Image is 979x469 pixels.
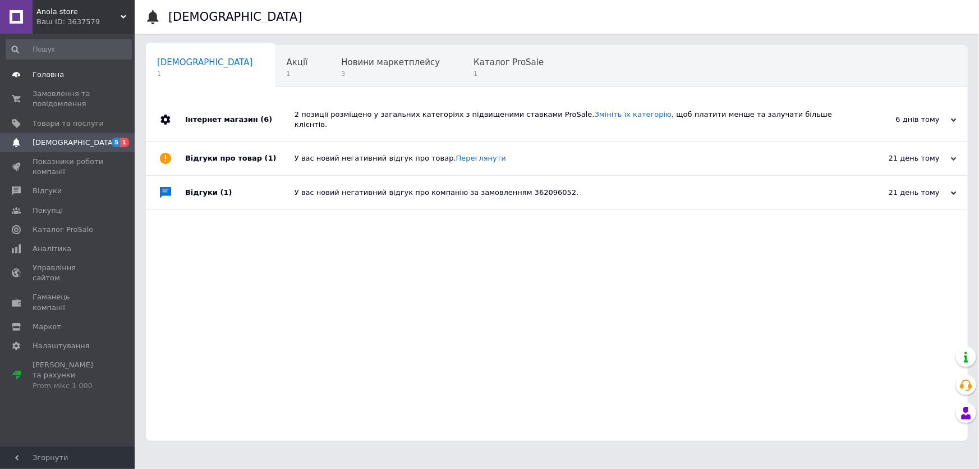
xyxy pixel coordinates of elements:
span: [DEMOGRAPHIC_DATA] [33,138,116,148]
span: 1 [120,138,129,147]
div: 6 днів тому [844,115,957,125]
a: Переглянути [456,154,506,162]
span: Маркет [33,322,61,332]
span: (1) [220,188,232,197]
span: (1) [265,154,277,162]
span: Аналітика [33,244,71,254]
span: Налаштування [33,341,90,351]
span: Показники роботи компанії [33,157,104,177]
div: Prom мікс 1 000 [33,381,104,391]
div: У вас новий негативний відгук про компанію за замовленням 362096052. [295,188,844,198]
div: Відгуки [185,176,295,210]
span: 1 [157,70,253,78]
h1: [DEMOGRAPHIC_DATA] [168,10,302,24]
div: Інтернет магазин [185,98,295,141]
span: 5 [112,138,121,147]
div: 21 день тому [844,153,957,163]
span: Акції [287,57,308,67]
span: 3 [341,70,440,78]
span: Покупці [33,206,63,216]
span: 1 [474,70,544,78]
span: [DEMOGRAPHIC_DATA] [157,57,253,67]
a: Змініть їх категорію [595,110,672,119]
div: 21 день тому [844,188,957,198]
div: Ваш ID: 3637579 [36,17,135,27]
span: Замовлення та повідомлення [33,89,104,109]
input: Пошук [6,39,132,60]
span: [PERSON_NAME] та рахунки [33,360,104,391]
span: Каталог ProSale [33,225,93,235]
span: (6) [260,115,272,124]
span: Товари та послуги [33,119,104,129]
span: Anola store [36,7,121,17]
span: Управління сайтом [33,263,104,283]
span: Новини маркетплейсу [341,57,440,67]
span: 1 [287,70,308,78]
div: У вас новий негативний відгук про товар. [295,153,844,163]
div: 2 позиції розміщено у загальних категоріях з підвищеними ставками ProSale. , щоб платити менше та... [295,110,844,130]
span: Відгуки [33,186,62,196]
div: Відгуки про товар [185,142,295,175]
span: Головна [33,70,64,80]
span: Гаманець компанії [33,292,104,312]
span: Каталог ProSale [474,57,544,67]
